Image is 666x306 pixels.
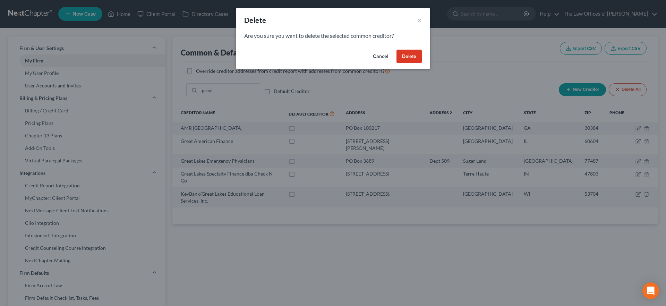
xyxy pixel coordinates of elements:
div: Open Intercom Messenger [642,282,659,299]
button: Cancel [367,50,394,63]
button: Delete [396,50,422,63]
p: Are you sure you want to delete the selected common creditor? [244,32,422,40]
div: Delete [244,15,266,25]
button: × [417,16,422,24]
